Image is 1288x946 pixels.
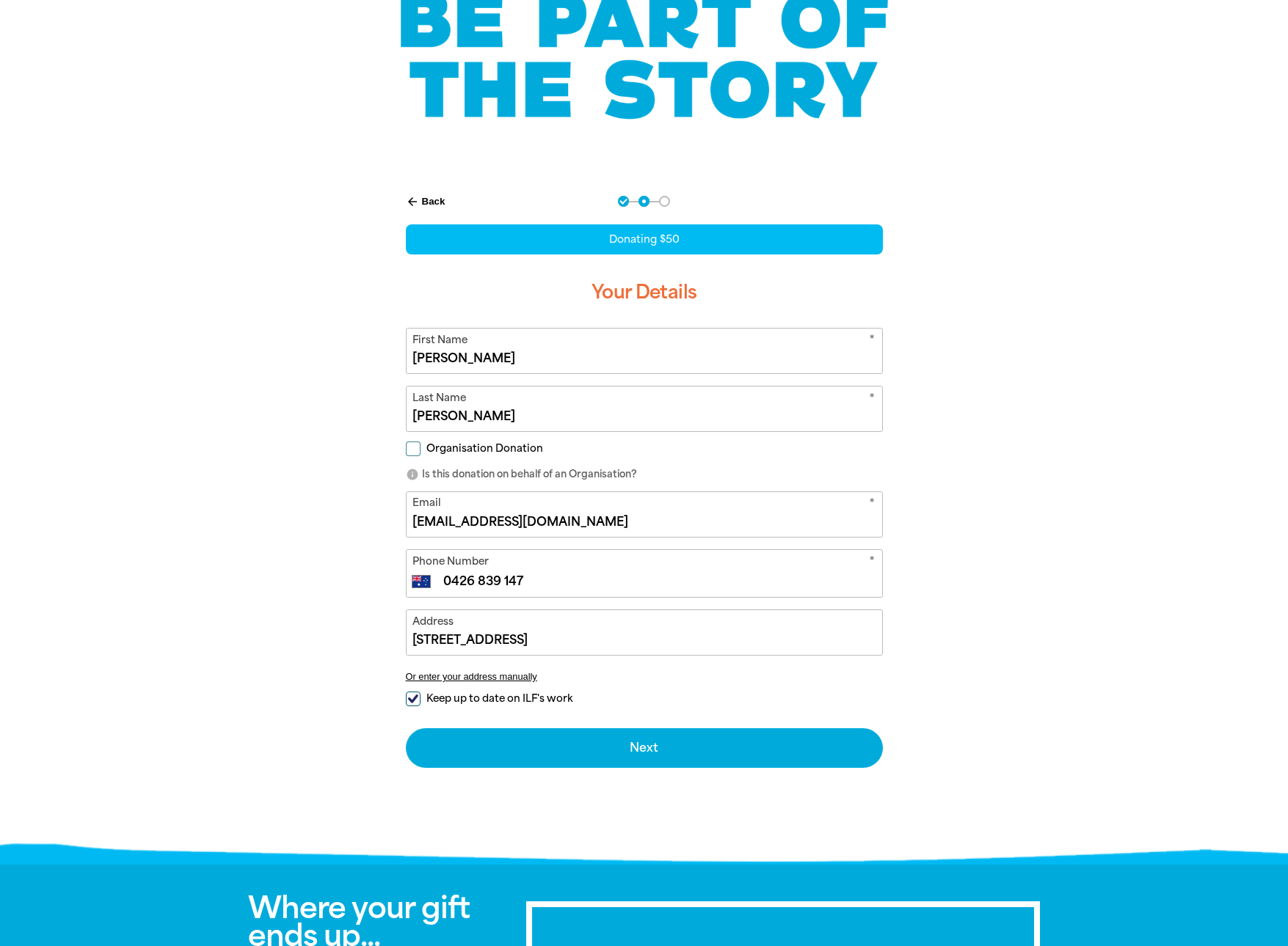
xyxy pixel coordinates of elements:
[400,189,451,214] button: Back
[406,467,883,482] p: Is this donation on behalf of an Organisation?
[618,196,629,207] button: Navigate to step 1 of 3 to enter your donation amount
[406,269,883,316] h3: Your Details
[659,196,670,207] button: Navigate to step 3 of 3 to enter your payment details
[426,441,543,455] span: Organisation Donation
[406,441,421,456] input: Organisation Donation
[638,196,650,207] button: Navigate to step 2 of 3 to enter your details
[426,692,572,705] span: Keep up to date on ILF's work
[406,671,883,682] button: Or enter your address manually
[406,728,883,768] button: Next
[406,195,419,208] i: arrow_back
[869,554,875,572] i: Required
[406,468,419,481] i: info
[406,692,421,706] input: Keep up to date on ILF's work
[406,224,883,254] div: Donating $50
